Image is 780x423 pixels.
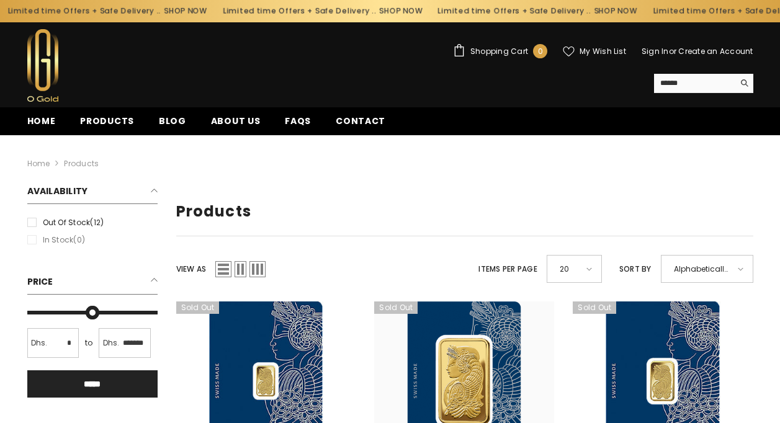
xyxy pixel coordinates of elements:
[478,262,537,276] label: Items per page
[547,255,602,283] div: 20
[27,275,53,288] span: Price
[27,115,56,127] span: Home
[235,261,246,277] span: Grid 2
[249,261,266,277] span: Grid 3
[580,48,626,55] span: My Wish List
[619,262,652,276] label: Sort by
[674,260,729,278] span: Alphabetically, A-Z
[176,203,753,221] h1: Products
[176,262,207,276] label: View as
[104,4,148,18] a: SHOP NOW
[563,46,626,57] a: My Wish List
[199,114,273,135] a: About us
[642,46,669,56] a: Sign In
[573,301,616,314] span: Sold out
[156,1,371,21] div: Limited time Offers + Safe Delivery ..
[81,336,96,350] span: to
[654,74,753,93] summary: Search
[285,115,311,127] span: FAQs
[103,336,120,350] span: Dhs.
[661,255,753,283] div: Alphabetically, A-Z
[374,301,418,314] span: Sold out
[320,4,363,18] a: SHOP NOW
[370,1,586,21] div: Limited time Offers + Safe Delivery ..
[323,114,398,135] a: Contact
[146,114,199,135] a: Blog
[734,74,753,92] button: Search
[215,261,231,277] span: List
[27,185,88,197] span: Availability
[211,115,261,127] span: About us
[453,44,547,58] a: Shopping Cart
[64,158,99,169] a: Products
[470,48,528,55] span: Shopping Cart
[538,45,543,58] span: 0
[15,114,68,135] a: Home
[336,115,385,127] span: Contact
[68,114,146,135] a: Products
[27,157,50,171] a: Home
[80,115,134,127] span: Products
[27,216,158,229] label: Out of stock
[90,217,104,228] span: (12)
[560,260,578,278] span: 20
[27,29,58,102] img: Ogold Shop
[535,4,578,18] a: SHOP NOW
[272,114,323,135] a: FAQs
[31,336,48,350] span: Dhs.
[669,46,676,56] span: or
[176,301,220,314] span: Sold out
[27,135,753,175] nav: breadcrumbs
[678,46,753,56] a: Create an Account
[159,115,186,127] span: Blog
